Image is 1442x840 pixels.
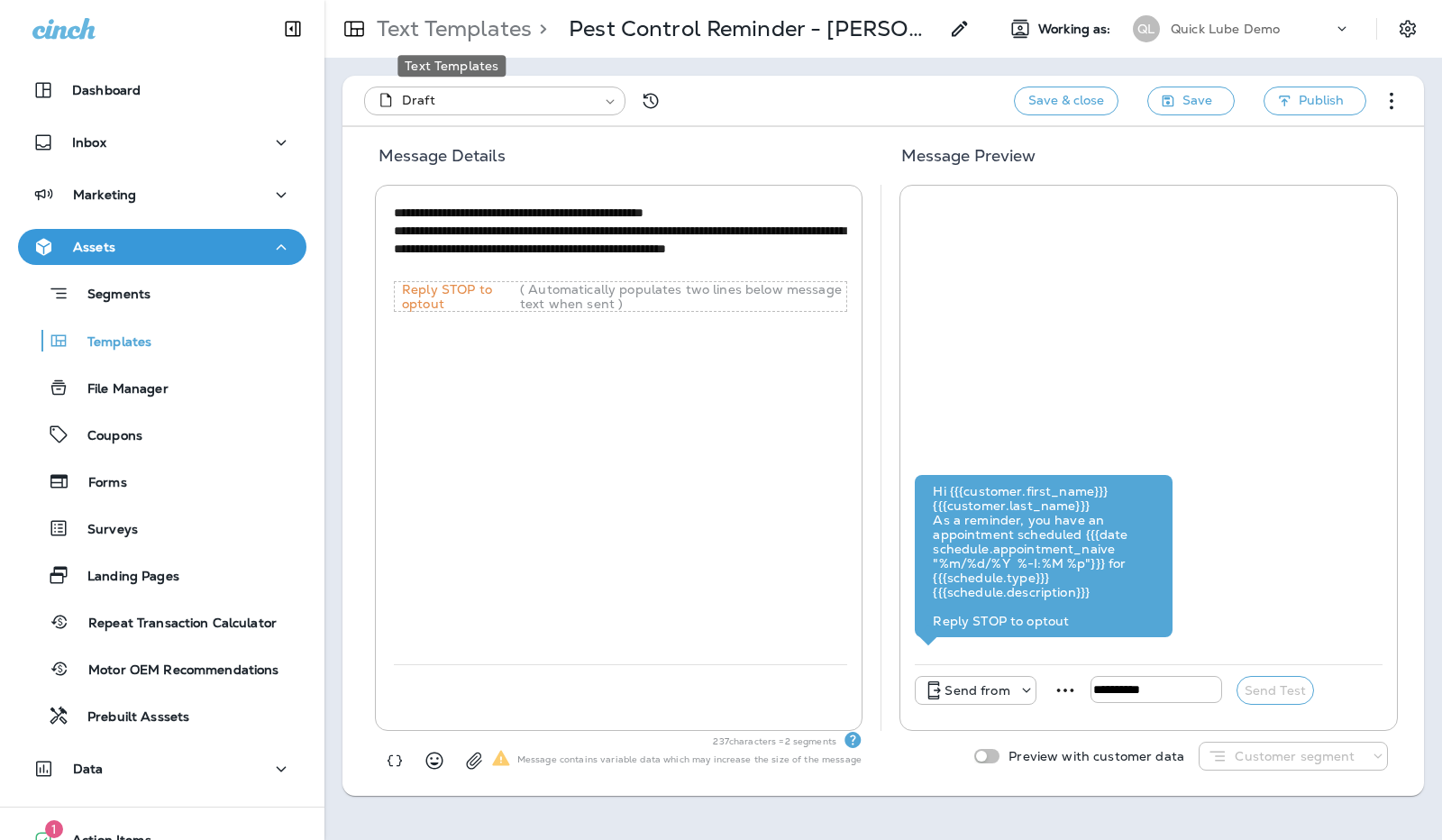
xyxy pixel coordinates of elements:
button: Save & close [1014,87,1118,115]
p: Quick Lube Demo [1171,22,1280,36]
p: Text Templates [370,15,532,42]
div: Hi {{{customer.first_name}}} {{{customer.last_name}}} As a reminder, you have an appointment sche... [933,484,1154,628]
button: Landing Pages [18,556,306,594]
p: Customer segment [1235,749,1355,763]
p: > [532,15,547,42]
p: Dashboard [72,83,141,97]
p: Motor OEM Recommendations [70,662,279,680]
p: 237 characters = 2 segments [713,735,844,749]
button: Marketing [18,177,306,213]
p: Marketing [73,187,136,202]
p: Data [73,762,104,776]
p: Repeat Transaction Calculator [70,616,277,633]
div: Text Segments Text messages are billed per segment. A single segment is typically 160 characters,... [844,731,862,749]
button: Coupons [18,415,306,453]
p: ( Automatically populates two lines below message text when sent ) [520,282,846,311]
span: Save [1182,89,1212,112]
p: Surveys [69,522,138,539]
p: Assets [73,240,115,254]
button: Templates [18,322,306,360]
button: Segments [18,274,306,313]
div: Pest Control Reminder - Toya Ribail [569,15,938,42]
p: Inbox [72,135,106,150]
p: Pest Control Reminder - [PERSON_NAME] [569,15,938,42]
p: File Manager [69,381,169,398]
div: Text Templates [397,55,506,77]
button: Assets [18,229,306,265]
button: Forms [18,462,306,500]
h5: Message Details [357,142,880,185]
button: Settings [1392,13,1424,45]
span: Working as: [1038,22,1115,37]
button: Surveys [18,509,306,547]
p: Preview with customer data [999,749,1184,763]
p: Templates [69,334,151,352]
button: Prebuilt Asssets [18,697,306,735]
span: Draft [402,91,435,109]
button: File Manager [18,369,306,406]
p: Segments [69,287,151,305]
p: Prebuilt Asssets [69,709,189,726]
button: Inbox [18,124,306,160]
button: Publish [1264,87,1366,115]
p: Message contains variable data which may increase the size of the message [510,753,862,767]
p: Reply STOP to optout [395,282,520,311]
p: Send from [945,683,1009,698]
button: Dashboard [18,72,306,108]
p: Coupons [69,428,142,445]
span: 1 [45,820,63,838]
p: Landing Pages [69,569,179,586]
p: Forms [70,475,127,492]
span: Publish [1299,89,1344,112]
div: QL [1133,15,1160,42]
button: View Changelog [633,83,669,119]
button: Repeat Transaction Calculator [18,603,306,641]
button: Data [18,751,306,787]
button: Collapse Sidebar [268,11,318,47]
h5: Message Preview [880,142,1410,185]
button: Motor OEM Recommendations [18,650,306,688]
button: Save [1147,87,1235,115]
